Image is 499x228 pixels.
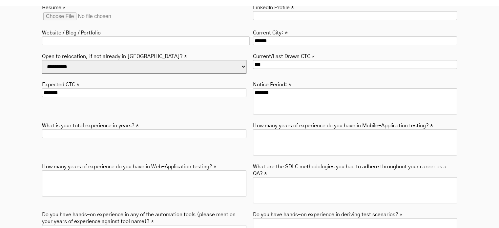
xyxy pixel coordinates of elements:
label: Do you have hands-on experience in any of the automation tools (please mention your years of expe... [42,210,246,225]
label: What is your total experience in years? * [42,121,139,129]
label: How many years of experience do you have in Web-Application testing? * [42,162,217,170]
label: Website / Blog / Portfolio [42,28,101,36]
label: Notice Period: * [253,80,291,88]
label: Current City: * [253,28,288,36]
label: Expected CTC * [42,80,79,88]
label: Resume * [42,3,66,11]
label: LinkedIn Profile * [253,3,294,11]
label: Open to relocation, if not already in [GEOGRAPHIC_DATA]? * [42,52,187,60]
label: What are the SDLC methodologies you had to adhere throughout your career as a QA? * [253,162,457,177]
label: Do you have hands-on experience in deriving test scenarios? * [253,210,403,218]
label: How many years of experience do you have in Mobile-Application testing? * [253,121,433,129]
label: Current/Last Drawn CTC * [253,52,315,60]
